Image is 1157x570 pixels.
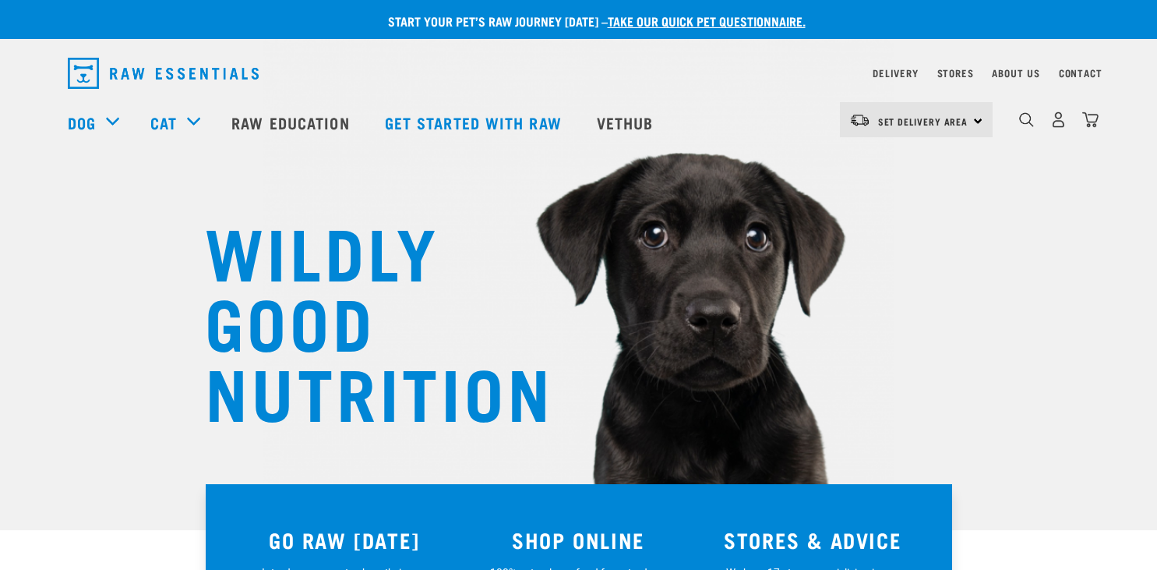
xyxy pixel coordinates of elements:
[849,113,870,127] img: van-moving.png
[55,51,1102,95] nav: dropdown navigation
[705,528,921,552] h3: STORES & ADVICE
[1019,112,1034,127] img: home-icon-1@2x.png
[68,58,259,89] img: Raw Essentials Logo
[581,91,673,154] a: Vethub
[1050,112,1067,128] img: user.png
[873,70,918,76] a: Delivery
[216,91,369,154] a: Raw Education
[68,111,96,134] a: Dog
[937,70,974,76] a: Stores
[205,214,517,425] h1: WILDLY GOOD NUTRITION
[471,528,686,552] h3: SHOP ONLINE
[992,70,1039,76] a: About Us
[608,17,806,24] a: take our quick pet questionnaire.
[237,528,453,552] h3: GO RAW [DATE]
[369,91,581,154] a: Get started with Raw
[878,119,968,124] span: Set Delivery Area
[1059,70,1102,76] a: Contact
[1082,112,1099,128] img: home-icon@2x.png
[150,111,177,134] a: Cat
